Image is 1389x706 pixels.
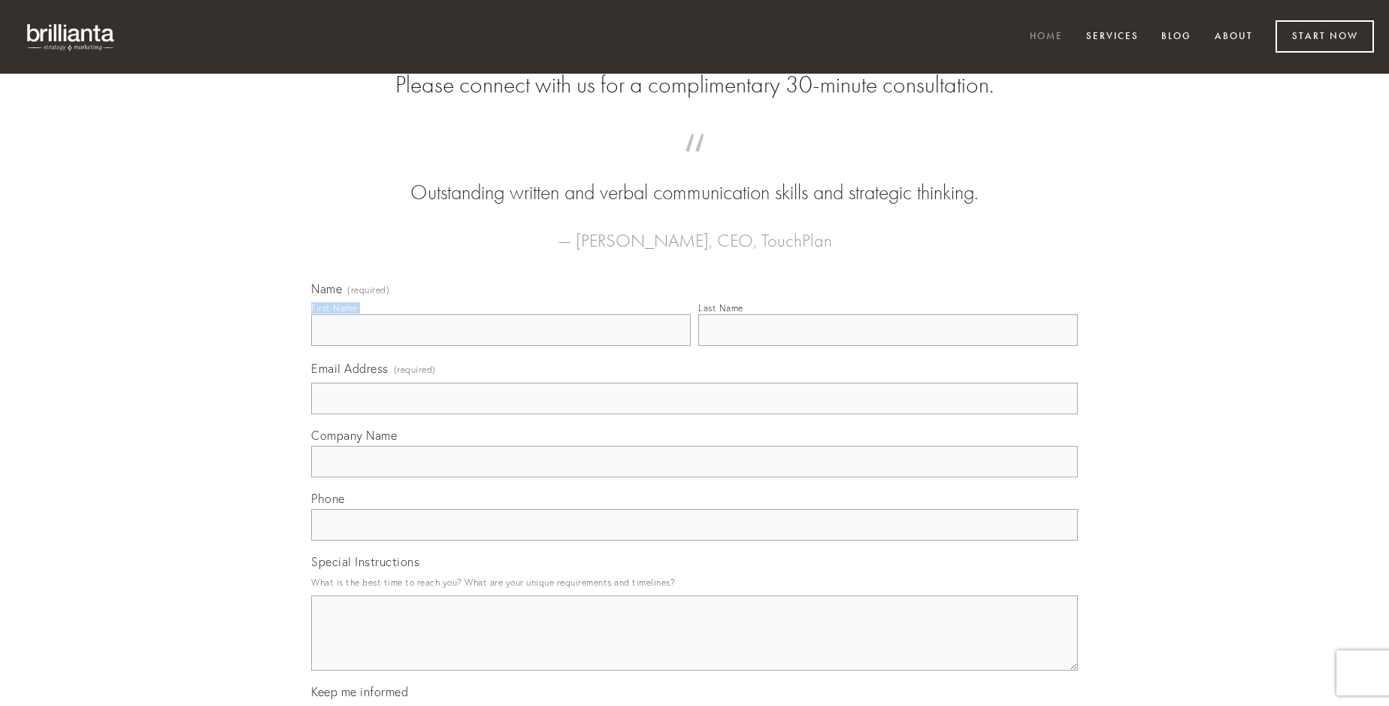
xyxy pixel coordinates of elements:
div: Last Name [698,302,743,314]
span: “ [335,149,1054,178]
div: First Name [311,302,357,314]
a: Blog [1151,25,1201,50]
a: Start Now [1276,20,1374,53]
span: Email Address [311,361,389,376]
p: What is the best time to reach you? What are your unique requirements and timelines? [311,572,1078,592]
span: Company Name [311,428,397,443]
img: brillianta - research, strategy, marketing [15,15,128,59]
span: Special Instructions [311,554,419,569]
span: Phone [311,491,345,506]
figcaption: — [PERSON_NAME], CEO, TouchPlan [335,208,1054,256]
blockquote: Outstanding written and verbal communication skills and strategic thinking. [335,149,1054,208]
h2: Please connect with us for a complimentary 30-minute consultation. [311,71,1078,99]
span: Name [311,281,342,296]
a: About [1205,25,1263,50]
span: (required) [394,359,436,380]
a: Home [1020,25,1073,50]
span: (required) [347,286,389,295]
span: Keep me informed [311,684,408,699]
a: Services [1076,25,1148,50]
